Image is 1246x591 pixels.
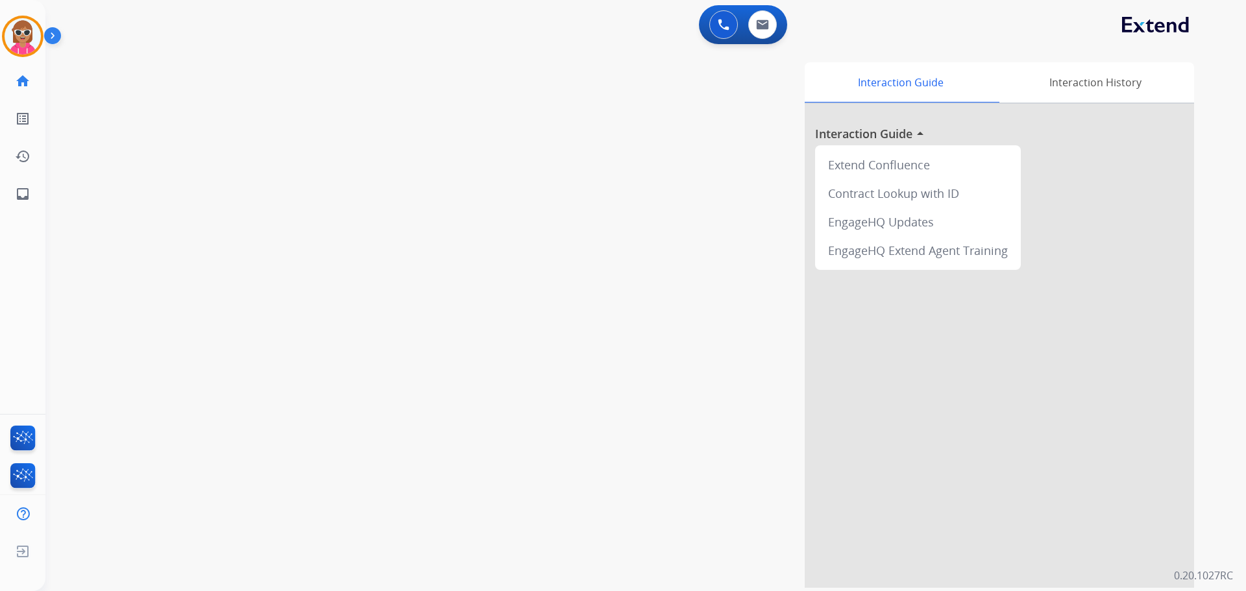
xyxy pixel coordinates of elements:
img: avatar [5,18,41,54]
div: EngageHQ Extend Agent Training [820,236,1016,265]
mat-icon: home [15,73,31,89]
mat-icon: history [15,149,31,164]
p: 0.20.1027RC [1174,568,1233,583]
mat-icon: inbox [15,186,31,202]
div: Extend Confluence [820,151,1016,179]
div: EngageHQ Updates [820,208,1016,236]
div: Interaction Guide [805,62,996,103]
div: Interaction History [996,62,1194,103]
mat-icon: list_alt [15,111,31,127]
div: Contract Lookup with ID [820,179,1016,208]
